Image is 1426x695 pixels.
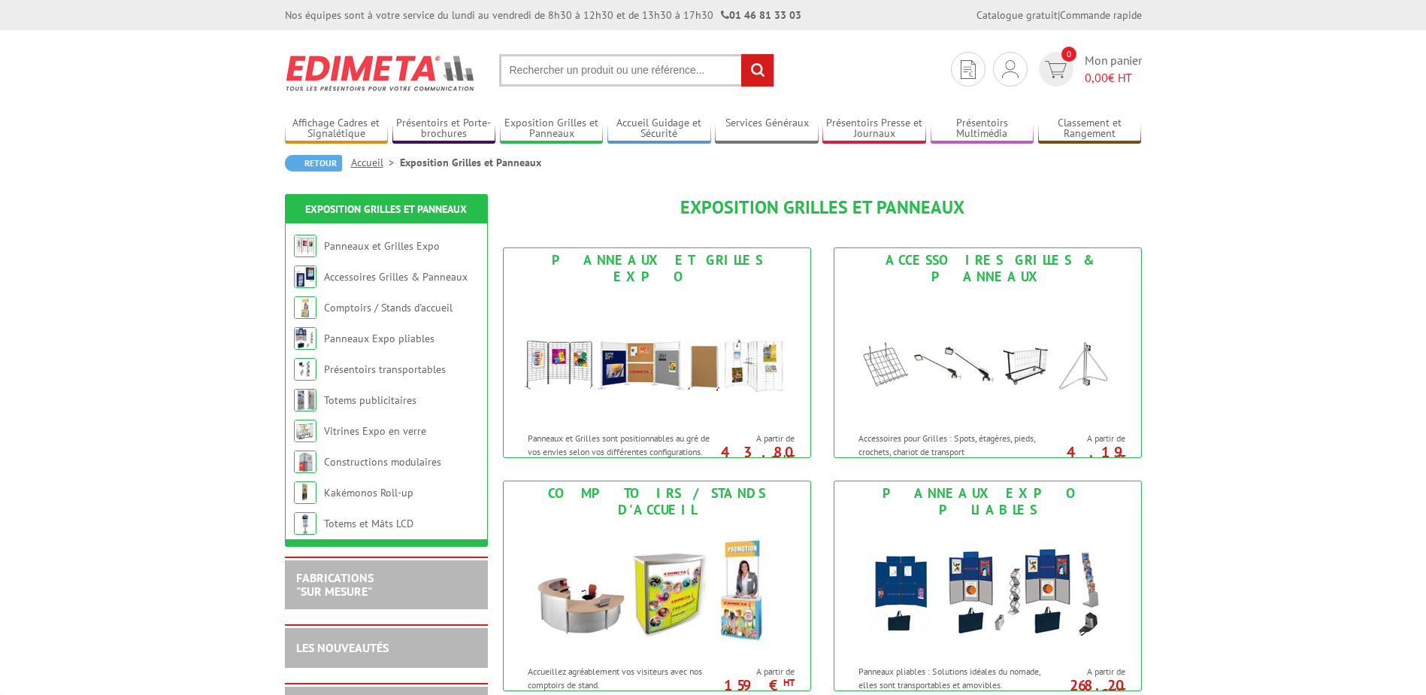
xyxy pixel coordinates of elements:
[710,681,795,690] p: 159 €
[324,393,416,407] a: Totems publicitaires
[294,512,316,535] img: Totems et Mâts LCD
[721,8,801,22] strong: 01 46 81 33 03
[324,517,413,530] a: Totems et Mâts LCD
[528,432,714,457] p: Panneaux et Grilles sont positionnables au gré de vos envies selon vos différentes configurations.
[1041,448,1125,466] p: 4.19 €
[324,270,468,284] a: Accessoires Grilles & Panneaux
[400,155,541,170] li: Exposition Grilles et Panneaux
[285,117,389,141] a: Affichage Cadres et Signalétique
[294,358,316,381] img: Présentoirs transportables
[324,424,426,438] a: Vitrines Expo en verre
[294,420,316,442] img: Vitrines Expo en verre
[324,239,440,253] a: Panneaux et Grilles Expo
[1085,52,1142,86] span: Mon panier
[285,45,477,101] img: Edimeta
[822,117,926,141] a: Présentoirs Presse et Journaux
[849,289,1127,424] img: Accessoires Grilles & Panneaux
[1049,666,1125,678] span: A partir de
[294,451,316,473] img: Constructions modulaires
[976,8,1058,22] a: Catalogue gratuit
[305,202,467,216] a: Exposition Grilles et Panneaux
[518,522,796,657] img: Comptoirs / Stands d'accueil
[507,485,807,518] div: Comptoirs / Stands d'accueil
[324,455,441,469] a: Constructions modulaires
[783,676,795,689] sup: HT
[715,117,819,141] a: Services Généraux
[528,665,714,690] p: Accueillez agréablement vos visiteurs avec nos comptoirs de stand.
[294,327,316,350] img: Panneaux Expo pliables
[1085,70,1108,85] span: 0,00
[607,117,711,141] a: Accueil Guidage et Sécurité
[503,198,1142,217] h1: Exposition Grilles et Panneaux
[285,8,801,23] div: Nos équipes sont à votre service du lundi au vendredi de 8h30 à 12h30 et de 13h30 à 17h30
[1002,60,1019,78] img: devis rapide
[285,155,342,171] a: Retour
[741,54,774,86] input: rechercher
[718,666,795,678] span: A partir de
[1035,52,1142,86] a: devis rapide 0 Mon panier 0,00€ HT
[1045,61,1067,78] img: devis rapide
[503,481,811,691] a: Comptoirs / Stands d'accueil Comptoirs / Stands d'accueil Accueillez agréablement vos visiteurs a...
[518,289,796,424] img: Panneaux et Grilles Expo
[858,665,1045,690] p: Panneaux pliables : Solutions idéales du nomade, elles sont transportables et amovibles.
[507,252,807,285] div: Panneaux et Grilles Expo
[296,640,389,655] a: LES NOUVEAUTÉS
[324,301,453,314] a: Comptoirs / Stands d'accueil
[500,117,604,141] a: Exposition Grilles et Panneaux
[499,54,774,86] input: Rechercher un produit ou une référence...
[392,117,496,141] a: Présentoirs et Porte-brochures
[976,8,1142,23] div: |
[838,252,1137,285] div: Accessoires Grilles & Panneaux
[294,296,316,319] img: Comptoirs / Stands d'accueil
[296,570,374,599] a: FABRICATIONS"Sur Mesure"
[1049,432,1125,445] span: A partir de
[931,117,1034,141] a: Présentoirs Multimédia
[294,389,316,411] img: Totems publicitaires
[838,485,1137,518] div: Panneaux Expo pliables
[718,432,795,445] span: A partir de
[834,247,1142,458] a: Accessoires Grilles & Panneaux Accessoires Grilles & Panneaux Accessoires pour Grilles : Spots, é...
[858,432,1045,457] p: Accessoires pour Grilles : Spots, étagères, pieds, crochets, chariot de transport
[1085,69,1142,86] span: € HT
[1060,8,1142,22] a: Commande rapide
[351,156,400,169] a: Accueil
[324,363,446,376] a: Présentoirs transportables
[849,522,1127,657] img: Panneaux Expo pliables
[324,332,434,345] a: Panneaux Expo pliables
[783,452,795,465] sup: HT
[294,481,316,504] img: Kakémonos Roll-up
[1061,47,1076,62] span: 0
[503,247,811,458] a: Panneaux et Grilles Expo Panneaux et Grilles Expo Panneaux et Grilles sont positionnables au gré ...
[1114,452,1125,465] sup: HT
[961,60,976,79] img: devis rapide
[710,448,795,466] p: 43.80 €
[324,486,413,499] a: Kakémonos Roll-up
[294,235,316,257] img: Panneaux et Grilles Expo
[294,266,316,288] img: Accessoires Grilles & Panneaux
[1038,117,1142,141] a: Classement et Rangement
[834,481,1142,691] a: Panneaux Expo pliables Panneaux Expo pliables Panneaux pliables : Solutions idéales du nomade, el...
